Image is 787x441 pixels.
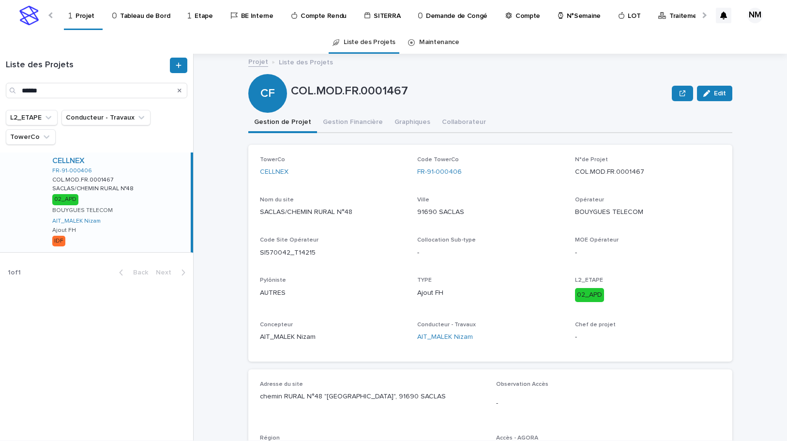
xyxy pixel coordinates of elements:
p: AUTRES [260,288,406,298]
a: FR-91-000406 [52,167,92,174]
p: SI570042_T14215 [260,248,406,258]
span: Chef de projet [575,322,616,328]
button: Back [111,268,152,277]
span: Nom du site [260,197,294,203]
button: Gestion Financière [317,113,389,133]
span: N°de Projet [575,157,608,163]
p: BOUYGUES TELECOM [575,207,721,217]
p: 91690 SACLAS [417,207,563,217]
span: Adresse du site [260,381,303,387]
a: Liste des Projets [344,31,395,54]
span: L2_ETAPE [575,277,603,283]
button: TowerCo [6,129,56,145]
p: - [417,248,563,258]
p: Ajout FH [417,288,563,298]
p: chemin RURAL N°48 "[GEOGRAPHIC_DATA]", 91690 SACLAS [260,392,484,402]
span: Accès - AGORA [496,435,538,441]
button: Edit [697,86,732,101]
span: Concepteur [260,322,293,328]
a: AIT_MALEK Nizam [417,332,473,342]
span: TYPE [417,277,432,283]
p: AIT_MALEK Nizam [260,332,406,342]
button: Gestion de Projet [248,113,317,133]
button: Graphiques [389,113,436,133]
span: TowerCo [260,157,285,163]
a: Projet [248,56,268,67]
div: CF [248,47,287,100]
img: stacker-logo-s-only.png [19,6,39,25]
h1: Liste des Projets [6,60,168,71]
p: - [575,248,721,258]
input: Search [6,83,187,98]
a: AIT_MALEK Nizam [52,218,101,225]
span: Edit [714,90,726,97]
span: Pylôniste [260,277,286,283]
span: Observation Accès [496,381,548,387]
button: L2_ETAPE [6,110,58,125]
a: CELLNEX [260,167,288,177]
div: IDF [52,236,65,246]
span: Opérateur [575,197,604,203]
p: SACLAS/CHEMIN RURAL N°48 [260,207,406,217]
p: BOUYGUES TELECOM [52,207,113,214]
span: Collocation Sub-type [417,237,476,243]
div: 02_APD [575,288,604,302]
a: FR-91-000406 [417,167,462,177]
span: MOE Opérateur [575,237,619,243]
span: Back [127,269,148,276]
p: COL.MOD.FR.0001467 [291,84,668,98]
a: Maintenance [419,31,459,54]
p: - [496,398,721,409]
a: CELLNEX [52,156,85,166]
p: COL.MOD.FR.0001467 [52,175,115,183]
p: COL.MOD.FR.0001467 [575,167,721,177]
span: Code Site Opérateur [260,237,318,243]
div: 02_APD [52,194,78,205]
span: Ville [417,197,429,203]
span: Conducteur - Travaux [417,322,476,328]
p: SACLAS/CHEMIN RURAL N°48 [52,183,136,192]
div: NM [747,8,763,23]
p: Liste des Projets [279,56,333,67]
button: Next [152,268,193,277]
p: - [575,332,721,342]
button: Conducteur - Travaux [61,110,151,125]
span: Next [156,269,177,276]
span: Région [260,435,280,441]
span: Code TowerCo [417,157,459,163]
button: Collaborateur [436,113,492,133]
p: Ajout FH [52,227,76,234]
